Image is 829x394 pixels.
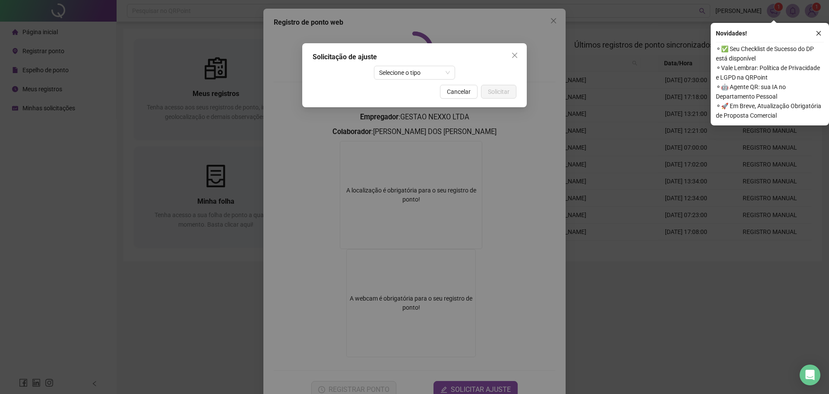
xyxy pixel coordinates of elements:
[716,44,824,63] span: ⚬ ✅ Seu Checklist de Sucesso do DP está disponível
[379,66,450,79] span: Selecione o tipo
[800,365,820,385] div: Open Intercom Messenger
[716,29,747,38] span: Novidades !
[716,63,824,82] span: ⚬ Vale Lembrar: Política de Privacidade e LGPD na QRPoint
[716,82,824,101] span: ⚬ 🤖 Agente QR: sua IA no Departamento Pessoal
[481,85,516,99] button: Solicitar
[313,52,516,62] div: Solicitação de ajuste
[447,87,471,96] span: Cancelar
[508,48,522,62] button: Close
[511,52,518,59] span: close
[440,85,478,99] button: Cancelar
[816,30,822,36] span: close
[716,101,824,120] span: ⚬ 🚀 Em Breve, Atualização Obrigatória de Proposta Comercial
